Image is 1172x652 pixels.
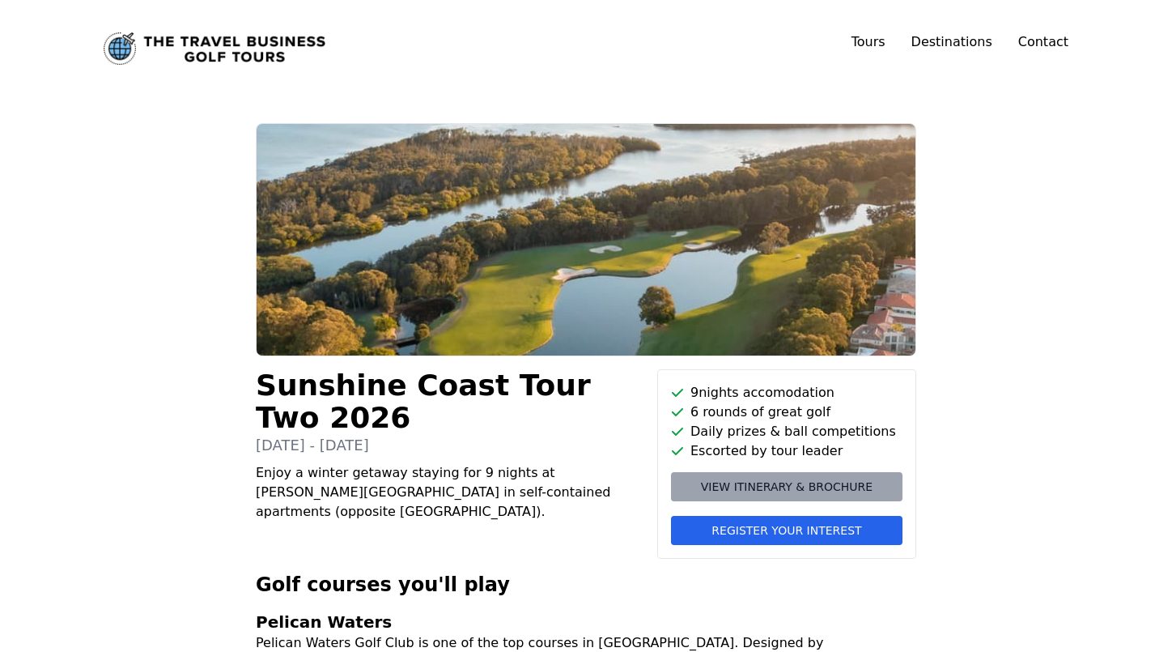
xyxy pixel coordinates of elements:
[256,434,644,457] p: [DATE] - [DATE]
[1018,32,1068,52] a: Contact
[256,369,644,434] h1: Sunshine Coast Tour Two 2026
[701,479,873,495] span: View itinerary & brochure
[256,611,916,633] h3: Pelican Waters
[256,572,916,598] h2: Golf courses you'll play
[104,32,325,65] a: Link to home page
[104,32,325,65] img: The Travel Business Golf Tours logo
[911,34,992,49] a: Destinations
[671,422,902,441] li: Daily prizes & ball competitions
[711,522,861,539] span: Register your interest
[671,516,902,545] button: Register your interest
[256,463,644,522] p: Enjoy a winter getaway staying for 9 nights at [PERSON_NAME][GEOGRAPHIC_DATA] in self-contained a...
[851,34,885,49] a: Tours
[671,383,902,403] li: 9 nights accomodation
[671,441,902,461] li: Escorted by tour leader
[671,403,902,422] li: 6 rounds of great golf
[671,472,902,501] a: View itinerary & brochure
